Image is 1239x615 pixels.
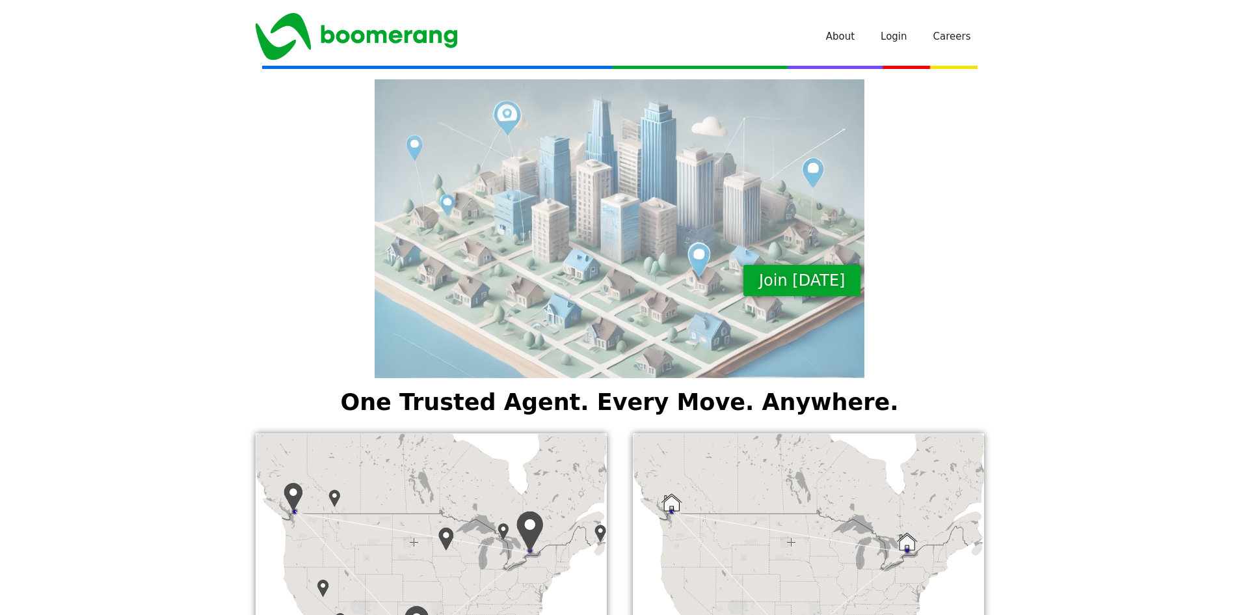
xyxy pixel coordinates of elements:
[249,391,991,414] h2: One Trusted Agent. Every Move. Anywhere.
[375,79,864,377] img: Boomerang Realty Network city graphic
[256,13,457,60] img: Boomerang Realty Network
[813,17,868,56] a: About
[920,17,984,56] a: Careers
[743,265,860,296] a: Join [DATE]
[813,17,984,56] nav: Primary
[759,273,845,288] span: Join [DATE]
[868,17,920,56] a: Login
